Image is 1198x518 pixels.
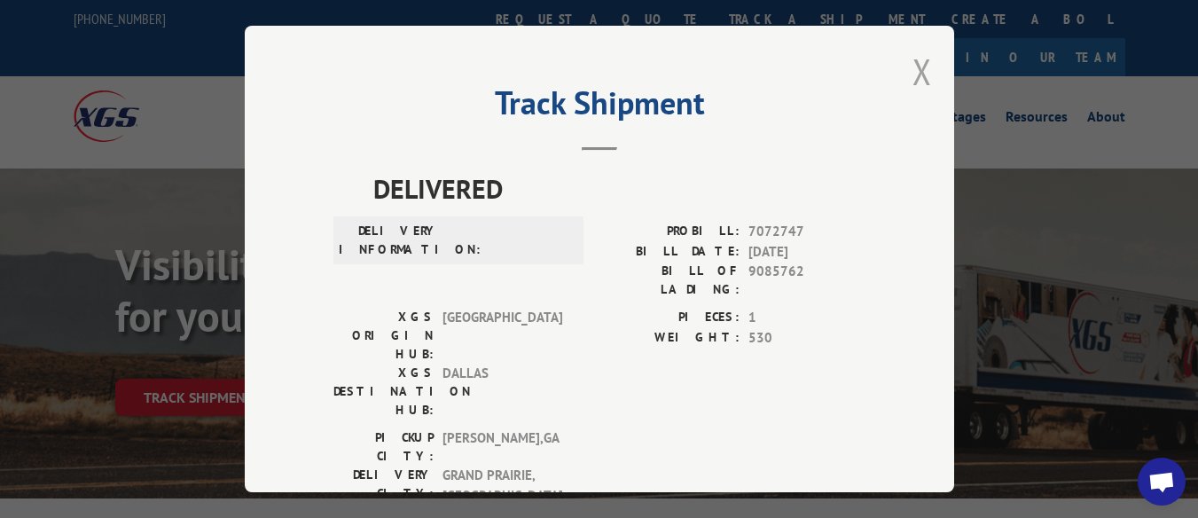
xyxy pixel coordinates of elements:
[442,428,562,466] span: [PERSON_NAME] , GA
[339,222,439,259] label: DELIVERY INFORMATION:
[333,466,434,506] label: DELIVERY CITY:
[912,48,932,95] button: Close modal
[333,428,434,466] label: PICKUP CITY:
[333,364,434,420] label: XGS DESTINATION HUB:
[599,222,740,242] label: PROBILL:
[599,328,740,349] label: WEIGHT:
[748,308,865,328] span: 1
[748,262,865,299] span: 9085762
[748,222,865,242] span: 7072747
[442,466,562,506] span: GRAND PRAIRIE , [GEOGRAPHIC_DATA]
[1138,458,1186,506] div: Open chat
[748,242,865,263] span: [DATE]
[373,169,865,208] span: DELIVERED
[599,308,740,328] label: PIECES:
[442,308,562,364] span: [GEOGRAPHIC_DATA]
[599,242,740,263] label: BILL DATE:
[333,90,865,124] h2: Track Shipment
[333,308,434,364] label: XGS ORIGIN HUB:
[748,328,865,349] span: 530
[599,262,740,299] label: BILL OF LADING:
[442,364,562,420] span: DALLAS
